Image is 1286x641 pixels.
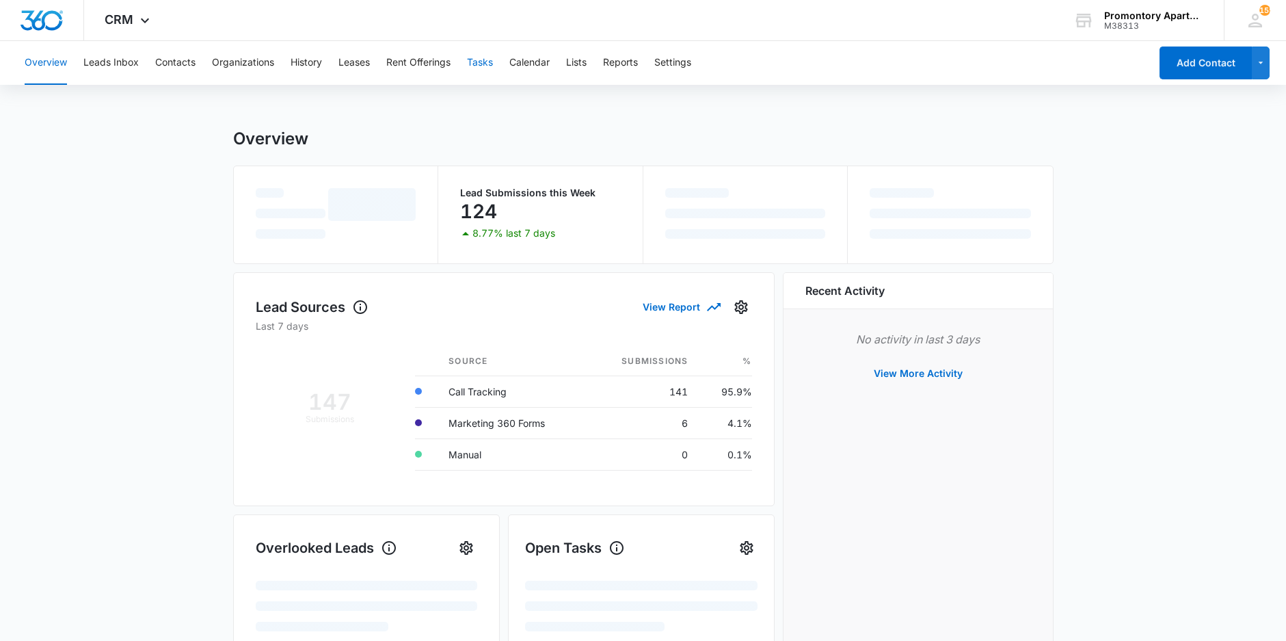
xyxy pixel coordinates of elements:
th: Submissions [587,347,699,376]
button: Rent Offerings [386,41,451,85]
td: 6 [587,407,699,439]
span: 155 [1259,5,1270,16]
button: Add Contact [1160,47,1252,79]
td: 0.1% [699,439,751,470]
td: 0 [587,439,699,470]
td: Call Tracking [438,376,587,407]
td: 141 [587,376,699,407]
span: CRM [105,12,133,27]
button: Settings [455,537,477,559]
button: Lists [566,41,587,85]
button: Organizations [212,41,274,85]
p: Lead Submissions this Week [460,188,621,198]
p: No activity in last 3 days [805,331,1031,348]
div: account id [1104,21,1204,31]
th: Source [438,347,587,376]
button: Contacts [155,41,196,85]
button: Leases [338,41,370,85]
th: % [699,347,751,376]
button: Leads Inbox [83,41,139,85]
p: 124 [460,200,497,222]
h1: Open Tasks [525,538,625,558]
h1: Overlooked Leads [256,538,397,558]
button: Overview [25,41,67,85]
button: Calendar [509,41,550,85]
h1: Lead Sources [256,297,369,317]
button: View More Activity [860,357,976,390]
div: account name [1104,10,1204,21]
h6: Recent Activity [805,283,885,299]
td: Marketing 360 Forms [438,407,587,439]
button: History [291,41,322,85]
p: Last 7 days [256,319,752,333]
h1: Overview [233,129,308,149]
div: notifications count [1259,5,1270,16]
td: 95.9% [699,376,751,407]
button: Reports [603,41,638,85]
button: Settings [654,41,691,85]
td: Manual [438,439,587,470]
button: View Report [643,295,719,319]
button: Tasks [467,41,493,85]
button: Settings [730,296,752,318]
p: 8.77% last 7 days [472,228,555,238]
button: Settings [736,537,758,559]
td: 4.1% [699,407,751,439]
